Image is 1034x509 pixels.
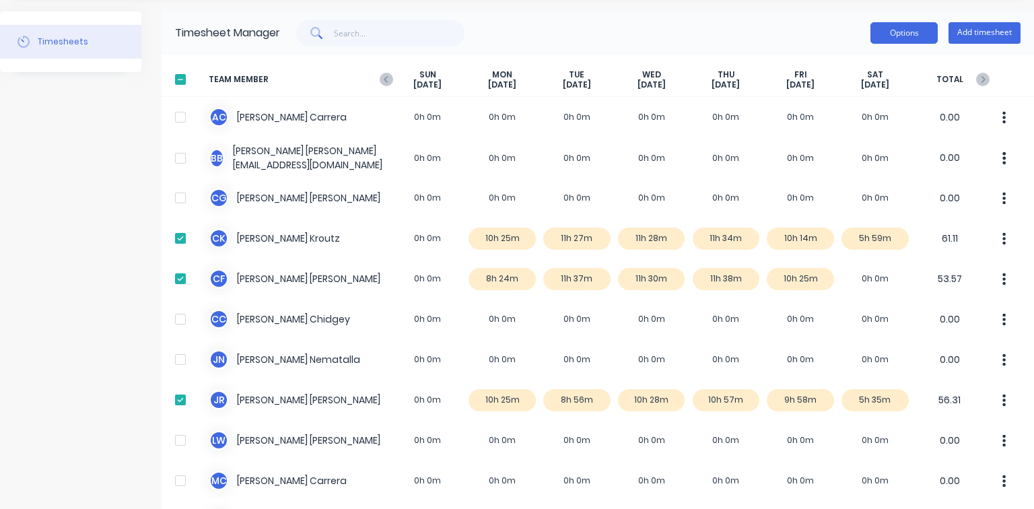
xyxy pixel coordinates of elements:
[563,79,591,90] span: [DATE]
[642,69,661,80] span: WED
[861,79,889,90] span: [DATE]
[712,79,740,90] span: [DATE]
[419,69,436,80] span: SUN
[794,69,807,80] span: FRI
[637,79,666,90] span: [DATE]
[867,69,883,80] span: SAT
[949,22,1021,44] button: Add timesheet
[413,79,442,90] span: [DATE]
[912,69,987,90] span: TOTAL
[209,69,390,90] span: TEAM MEMBER
[488,79,516,90] span: [DATE]
[718,69,734,80] span: THU
[38,36,88,48] div: Timesheets
[334,20,465,46] input: Search...
[175,25,280,41] div: Timesheet Manager
[786,79,815,90] span: [DATE]
[492,69,512,80] span: MON
[870,22,938,44] button: Options
[569,69,584,80] span: TUE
